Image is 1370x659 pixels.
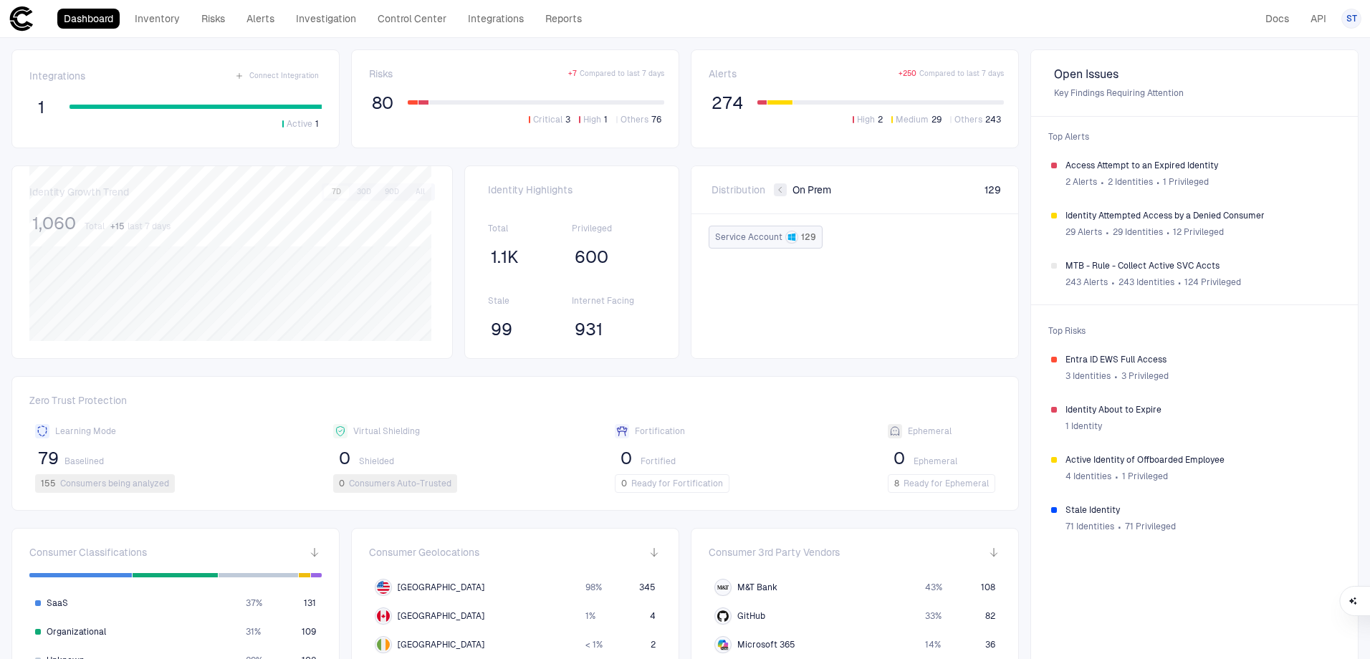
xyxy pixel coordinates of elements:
button: Distribution [709,183,768,196]
span: 1,060 [32,213,76,234]
span: Fortified [641,456,676,467]
span: Zero Trust Protection [29,394,1001,413]
span: ∙ [1177,271,1182,293]
span: Open Issues [1054,67,1335,82]
a: Alerts [240,9,281,29]
span: Total [488,223,572,234]
span: Microsoft 365 [737,639,795,650]
span: 124 Privileged [1184,276,1241,288]
span: 80 [372,92,393,114]
span: ∙ [1114,466,1119,487]
span: Baselined [64,456,104,467]
button: All [407,186,433,198]
span: ST [1346,13,1357,24]
button: 0Ready for Fortification [615,474,729,493]
button: High2 [850,113,886,126]
span: Consumer 3rd Party Vendors [709,546,840,559]
span: 29 Alerts [1065,226,1102,238]
span: 33 % [925,610,942,622]
span: Top Risks [1040,317,1349,345]
span: 31 % [246,626,261,638]
span: 1 [38,97,44,118]
button: 99 [488,318,515,341]
button: 600 [572,246,611,269]
button: 90D [379,186,405,198]
span: Identity About to Expire [1065,404,1338,415]
span: 98 % [585,582,602,593]
span: [GEOGRAPHIC_DATA] [398,639,484,650]
a: Dashboard [57,9,120,29]
span: ∙ [1117,516,1122,537]
span: 243 Identities [1118,276,1174,288]
span: 0 [621,478,627,489]
span: Medium [896,114,929,125]
img: US [377,581,390,594]
span: ∙ [1166,221,1171,243]
span: High [857,114,875,125]
span: Organizational [47,626,106,638]
span: 29 [931,114,942,125]
span: 131 [304,597,316,609]
span: Identity Highlights [488,183,656,196]
button: 79 [35,447,62,470]
span: 71 Privileged [1125,521,1176,532]
button: Critical3 [526,113,573,126]
span: Ephemeral [908,425,952,437]
span: Top Alerts [1040,122,1349,151]
a: Investigation [289,9,363,29]
span: 71 Identities [1065,521,1114,532]
span: ∙ [1100,171,1105,193]
span: ∙ [1105,221,1110,243]
span: 2 [878,114,883,125]
span: [GEOGRAPHIC_DATA] [398,582,484,593]
span: 0 [894,448,905,469]
span: 1 Privileged [1122,471,1168,482]
span: Active [287,118,312,130]
span: ∙ [1111,271,1116,293]
span: Risks [369,67,393,80]
span: 12 Privileged [1173,226,1224,238]
span: 931 [575,319,603,340]
button: 1,060 [29,212,79,235]
button: 274 [709,92,746,115]
span: Shielded [359,456,394,467]
button: 30D [351,186,377,198]
button: 80 [369,92,396,115]
span: 82 [985,610,995,622]
span: Critical [533,114,562,125]
button: ST [1341,9,1361,29]
span: 37 % [246,597,262,609]
span: 79 [38,448,59,469]
span: 3 [565,114,570,125]
span: Ready for Fortification [631,478,723,489]
span: Compared to last 7 days [580,69,664,79]
span: 2 Identities [1108,176,1153,188]
span: 1 Privileged [1163,176,1209,188]
span: Stale Identity [1065,504,1338,516]
span: + 15 [110,221,125,232]
span: 274 [712,92,743,114]
a: Risks [195,9,231,29]
span: 2 [651,639,656,650]
span: 3 Identities [1065,370,1111,382]
div: GitHub [717,610,729,622]
span: + 250 [899,69,916,79]
span: 600 [575,246,608,268]
button: Medium29 [888,113,944,126]
span: 129 [985,183,1001,196]
button: 1.1K [488,246,522,269]
span: Internet Facing [572,295,656,307]
a: Control Center [371,9,453,29]
span: ∙ [1156,171,1161,193]
button: High1 [576,113,610,126]
span: 345 [639,582,656,593]
span: + 7 [568,69,577,79]
span: 29 Identities [1113,226,1163,238]
span: Consumer Geolocations [369,546,479,559]
button: Connect Integration [232,67,322,85]
span: Service Account [715,231,782,243]
a: Integrations [461,9,530,29]
button: 0 [333,447,356,470]
span: Consumer Classifications [29,546,147,559]
div: M&T Bank [717,582,729,593]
